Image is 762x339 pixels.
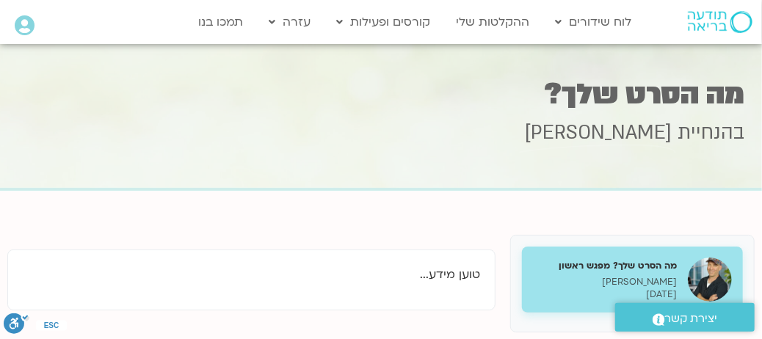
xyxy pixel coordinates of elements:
[533,259,677,272] h5: מה הסרט שלך? מפגש ראשון
[678,120,744,146] span: בהנחיית
[615,303,755,332] a: יצירת קשר
[18,80,744,109] h1: מה הסרט שלך?
[688,11,752,33] img: תודעה בריאה
[330,8,438,36] a: קורסים ופעילות
[533,276,677,288] p: [PERSON_NAME]
[665,309,718,329] span: יצירת קשר
[262,8,319,36] a: עזרה
[548,8,639,36] a: לוח שידורים
[449,8,537,36] a: ההקלטות שלי
[688,258,732,302] img: מה הסרט שלך? מפגש ראשון
[533,288,677,301] p: [DATE]
[23,265,480,285] p: טוען מידע...
[191,8,251,36] a: תמכו בנו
